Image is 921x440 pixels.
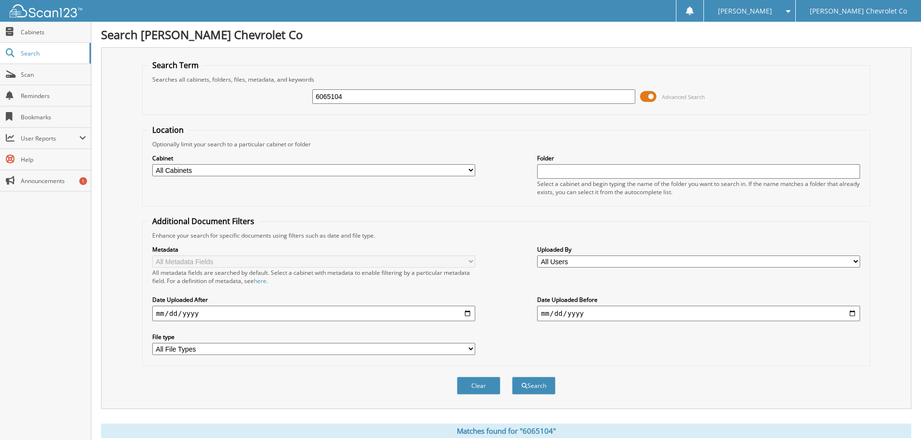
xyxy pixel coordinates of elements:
span: Help [21,156,86,164]
span: [PERSON_NAME] Chevrolet Co [810,8,907,14]
label: Date Uploaded Before [537,296,860,304]
div: All metadata fields are searched by default. Select a cabinet with metadata to enable filtering b... [152,269,475,285]
label: Date Uploaded After [152,296,475,304]
span: Announcements [21,177,86,185]
div: Optionally limit your search to a particular cabinet or folder [147,140,865,148]
div: Matches found for "6065104" [101,424,911,438]
span: Bookmarks [21,113,86,121]
button: Clear [457,377,500,395]
h1: Search [PERSON_NAME] Chevrolet Co [101,27,911,43]
label: Cabinet [152,154,475,162]
legend: Additional Document Filters [147,216,259,227]
div: Select a cabinet and begin typing the name of the folder you want to search in. If the name match... [537,180,860,196]
button: Search [512,377,556,395]
div: Enhance your search for specific documents using filters such as date and file type. [147,231,865,240]
label: Metadata [152,245,475,254]
legend: Search Term [147,60,204,71]
input: start [152,306,475,321]
span: Advanced Search [662,93,705,100]
label: Uploaded By [537,245,860,254]
label: File type [152,333,475,341]
legend: Location [147,125,189,135]
div: 1 [79,177,87,185]
span: Reminders [21,92,86,100]
span: Search [21,49,85,57]
div: Searches all cabinets, folders, files, metadata, and keywords [147,75,865,84]
a: here [254,277,266,285]
span: [PERSON_NAME] [718,8,772,14]
label: Folder [537,154,860,162]
span: Scan [21,71,86,79]
span: User Reports [21,134,79,142]
span: Cabinets [21,28,86,36]
input: end [537,306,860,321]
img: scan123-logo-white.svg [10,4,82,17]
